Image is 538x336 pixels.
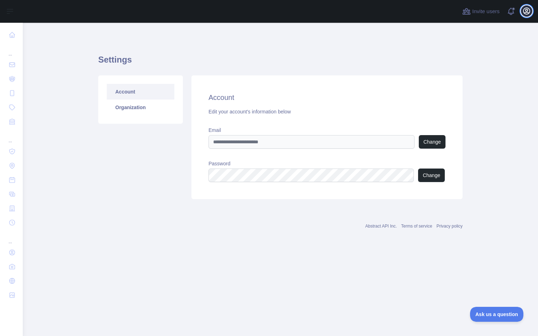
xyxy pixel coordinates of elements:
[461,6,501,17] button: Invite users
[98,54,463,71] h1: Settings
[418,169,445,182] button: Change
[419,135,445,149] button: Change
[209,92,445,102] h2: Account
[209,108,445,115] div: Edit your account's information below
[209,160,445,167] label: Password
[107,100,174,115] a: Organization
[107,84,174,100] a: Account
[470,307,524,322] iframe: Toggle Customer Support
[209,127,445,134] label: Email
[6,230,17,245] div: ...
[6,43,17,57] div: ...
[437,224,463,229] a: Privacy policy
[365,224,397,229] a: Abstract API Inc.
[6,129,17,144] div: ...
[401,224,432,229] a: Terms of service
[472,7,500,16] span: Invite users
